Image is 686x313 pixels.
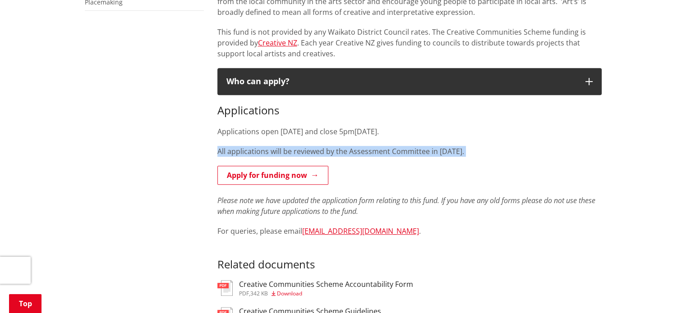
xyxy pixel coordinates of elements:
p: Applications open [DATE] and close 5pm[DATE]. [217,126,602,137]
span: 342 KB [250,290,268,297]
span: pdf [239,290,249,297]
a: Creative Communities Scheme Accountability Form pdf,342 KB Download [217,280,413,296]
a: Creative NZ [258,38,297,48]
a: Top [9,294,41,313]
a: [EMAIL_ADDRESS][DOMAIN_NAME] [302,226,419,236]
p: This fund is not provided by any Waikato District Council rates. The Creative Communities Scheme ... [217,27,602,59]
h2: Who can apply? [226,77,576,86]
span: Download [277,290,302,297]
p: For queries, please email . [217,226,602,236]
h3: Creative Communities Scheme Accountability Form [239,280,413,289]
em: Please note we have updated the application form relating to this fund. If you have any old forms... [217,195,595,216]
button: Who can apply? [217,68,602,95]
img: document-pdf.svg [217,280,233,296]
h3: Applications [217,104,602,117]
div: , [239,291,413,296]
h3: Related documents [217,245,602,272]
p: All applications will be reviewed by the Assessment Committee in [DATE]. [217,146,602,157]
iframe: Messenger Launcher [645,275,677,308]
a: Apply for funding now [217,166,328,185]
